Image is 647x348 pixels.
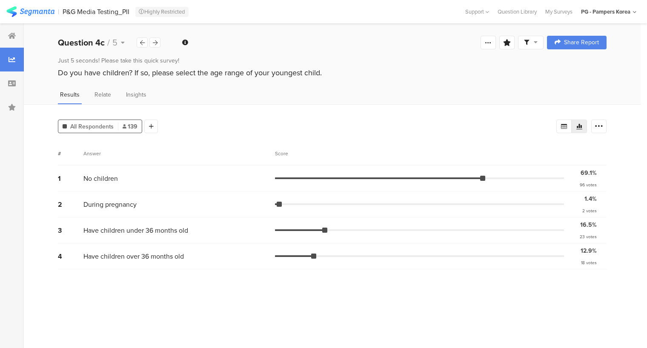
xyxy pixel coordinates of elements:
[6,6,54,17] img: segmenta logo
[83,200,137,209] font: During pregnancy
[123,122,137,131] span: 139
[112,36,117,49] font: 5
[580,234,597,240] font: 23 votes
[564,38,599,47] font: Share Report
[581,246,597,255] font: 12.9%
[581,260,597,266] font: 18 votes
[58,174,61,183] font: 1
[58,7,59,17] div: |
[58,200,62,209] font: 2
[83,150,101,157] font: Answer
[126,90,146,99] font: Insights
[94,90,111,99] font: Relate
[58,150,61,157] font: #
[58,36,105,49] b: Question 4c
[58,251,62,261] font: 4
[60,90,80,99] span: Results
[541,8,577,16] a: My Surveys
[83,251,184,261] font: Have children over 36 months old
[83,174,118,183] font: No children
[70,122,114,131] font: All Respondents
[107,36,110,49] span: /
[584,194,597,203] font: 1.4%
[582,208,597,214] font: 2 votes
[135,7,189,17] div: Highly Restricted
[580,182,597,188] font: 96 votes
[580,220,597,229] font: 16.5%
[58,67,322,78] font: Do you have children? If so, please select the age range of your youngest child.
[581,168,597,177] font: 69.1%
[63,8,129,16] div: P&G Media Testing_PII
[581,8,630,16] div: PG - Pampers Korea
[58,225,62,235] font: 3
[465,5,489,18] div: Support
[58,56,179,65] font: Just 5 seconds! Please take this quick survey!
[275,150,288,157] font: Score
[83,225,188,235] font: Have children under 36 months old
[493,8,541,16] a: Question Library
